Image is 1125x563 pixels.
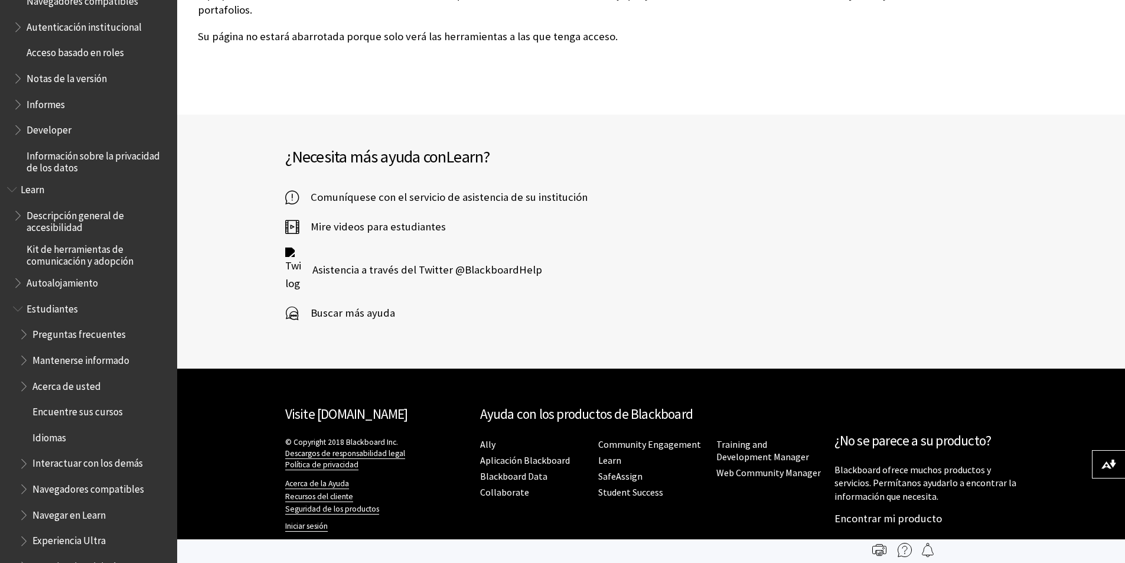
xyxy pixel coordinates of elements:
a: Web Community Manager [716,467,821,479]
a: Training and Development Manager [716,438,809,463]
a: Learn [598,454,621,467]
a: Ally [480,438,495,451]
p: © Copyright 2018 Blackboard Inc. [285,437,468,470]
span: Autenticación institucional [27,17,142,33]
img: More help [898,543,912,557]
span: Experiencia Ultra [32,531,106,547]
a: Iniciar sesión [285,521,328,532]
a: Twitter logo Asistencia a través del Twitter @BlackboardHelp [285,248,542,292]
span: Comuníquese con el servicio de asistencia de su institución [299,188,588,206]
a: Encontrar mi producto [834,512,942,525]
span: Encuentre sus cursos [32,402,123,418]
span: Mantenerse informado [32,350,129,366]
a: Student Success [598,486,663,499]
a: Collaborate [480,486,529,499]
a: Blackboard Data [480,470,547,483]
p: Blackboard ofrece muchos productos y servicios. Permítanos ayudarlo a encontrar la información qu... [834,463,1018,503]
span: Developer [27,120,71,136]
a: Buscar más ayuda [285,304,395,322]
span: Descripción general de accesibilidad [27,206,169,233]
span: Acerca de usted [32,376,101,392]
span: Notas de la versión [27,69,107,84]
a: Community Engagement [598,438,701,451]
p: Su página no estará abarrotada porque solo verá las herramientas a las que tenga acceso. [198,29,930,44]
span: Idiomas [32,428,66,444]
h2: ¿Necesita más ayuda con ? [285,144,651,169]
a: Comuníquese con el servicio de asistencia de su institución [285,188,588,206]
img: Print [872,543,886,557]
span: Learn [446,146,483,167]
span: Learn [21,180,44,196]
span: Navegar en Learn [32,505,106,521]
a: Mire videos para estudiantes [285,218,446,236]
span: Preguntas frecuentes [32,324,126,340]
a: Recursos del cliente [285,492,353,502]
span: Información sobre la privacidad de los datos [27,146,169,174]
span: Navegadores compatibles [32,479,144,495]
a: SafeAssign [598,470,643,483]
span: Interactuar con los demás [32,454,143,470]
span: Asistencia a través del Twitter @BlackboardHelp [301,261,542,279]
a: Descargos de responsabilidad legal [285,448,405,459]
h2: ¿No se parece a su producto? [834,431,1018,451]
a: Política de privacidad [285,460,358,470]
span: Autoalojamiento [27,273,98,289]
h2: Ayuda con los productos de Blackboard [480,404,823,425]
span: Estudiantes [27,299,78,315]
a: Acerca de la Ayuda [285,479,349,489]
span: Buscar más ayuda [299,304,395,322]
span: Informes [27,95,65,110]
img: Follow this page [921,543,935,557]
img: Twitter logo [285,248,301,292]
span: Mire videos para estudiantes [299,218,446,236]
span: Acceso basado en roles [27,43,124,59]
a: Aplicación Blackboard [480,454,570,467]
span: Kit de herramientas de comunicación y adopción [27,239,169,267]
a: Visite [DOMAIN_NAME] [285,405,408,422]
a: Seguridad de los productos [285,504,379,515]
